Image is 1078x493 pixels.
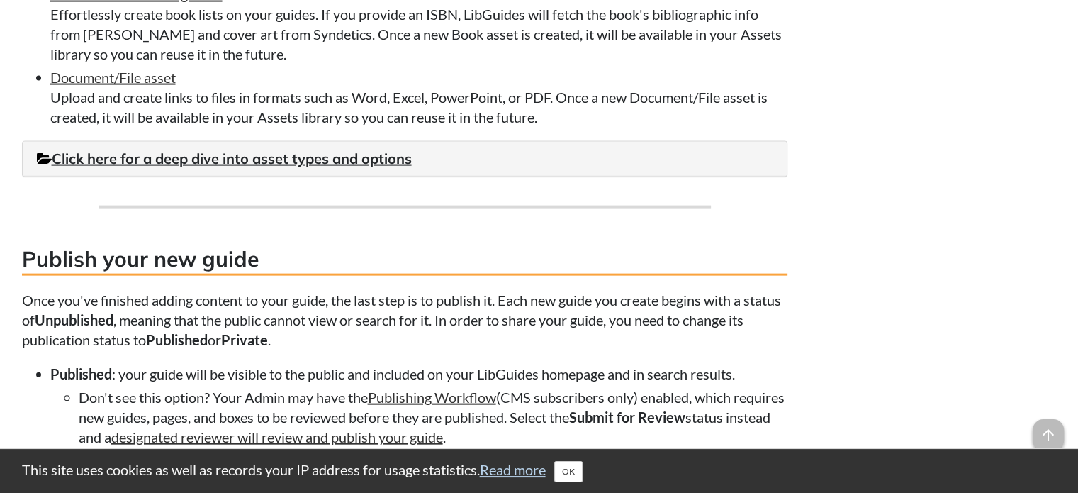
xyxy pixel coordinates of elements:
[1033,419,1064,450] span: arrow_upward
[111,428,443,445] a: designated reviewer will review and publish your guide
[146,331,208,348] strong: Published
[569,409,685,426] strong: Submit for Review
[1033,421,1064,438] a: arrow_upward
[50,364,787,447] li: : your guide will be visible to the public and included on your LibGuides homepage and in search ...
[480,461,546,478] a: Read more
[221,331,268,348] strong: Private
[22,290,787,350] p: Once you've finished adding content to your guide, the last step is to publish it. Each new guide...
[8,460,1071,482] div: This site uses cookies as well as records your IP address for usage statistics.
[79,387,787,447] li: Don't see this option? Your Admin may have the (CMS subscribers only) enabled, which requires new...
[50,67,787,127] li: Upload and create links to files in formats such as Word, Excel, PowerPoint, or PDF. Once a new D...
[50,69,176,86] a: Document/File asset
[50,365,112,382] strong: Published
[368,389,496,406] a: Publishing Workflow
[554,461,583,482] button: Close
[22,244,787,276] h3: Publish your new guide
[37,150,412,167] a: Click here for a deep dive into asset types and options
[35,311,113,328] strong: Unpublished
